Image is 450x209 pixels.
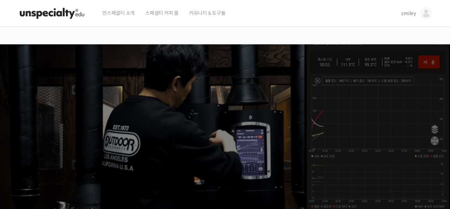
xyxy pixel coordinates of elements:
[401,10,416,17] span: smiley
[7,146,443,156] p: 시간과 장소에 구애받지 않고, 검증된 커리큘럼으로
[7,108,443,143] p: [PERSON_NAME]을 다하는 당신을 위해, 최고와 함께 만든 커피 클래스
